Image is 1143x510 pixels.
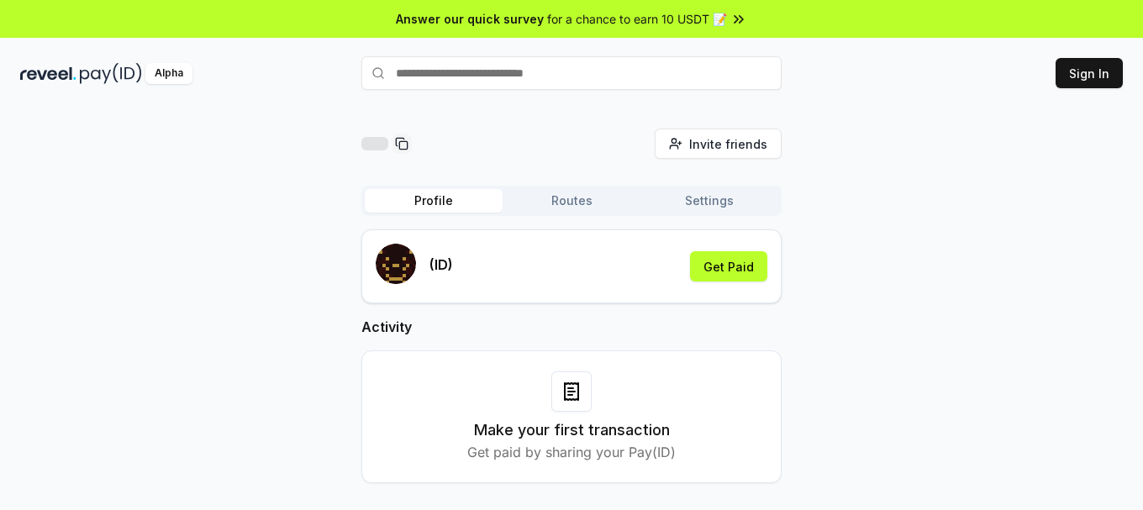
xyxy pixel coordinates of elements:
[474,418,670,442] h3: Make your first transaction
[20,63,76,84] img: reveel_dark
[690,251,767,281] button: Get Paid
[547,10,727,28] span: for a chance to earn 10 USDT 📝
[361,317,782,337] h2: Activity
[655,129,782,159] button: Invite friends
[1056,58,1123,88] button: Sign In
[145,63,192,84] div: Alpha
[429,255,453,275] p: (ID)
[467,442,676,462] p: Get paid by sharing your Pay(ID)
[396,10,544,28] span: Answer our quick survey
[640,189,778,213] button: Settings
[365,189,503,213] button: Profile
[689,135,767,153] span: Invite friends
[503,189,640,213] button: Routes
[80,63,142,84] img: pay_id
